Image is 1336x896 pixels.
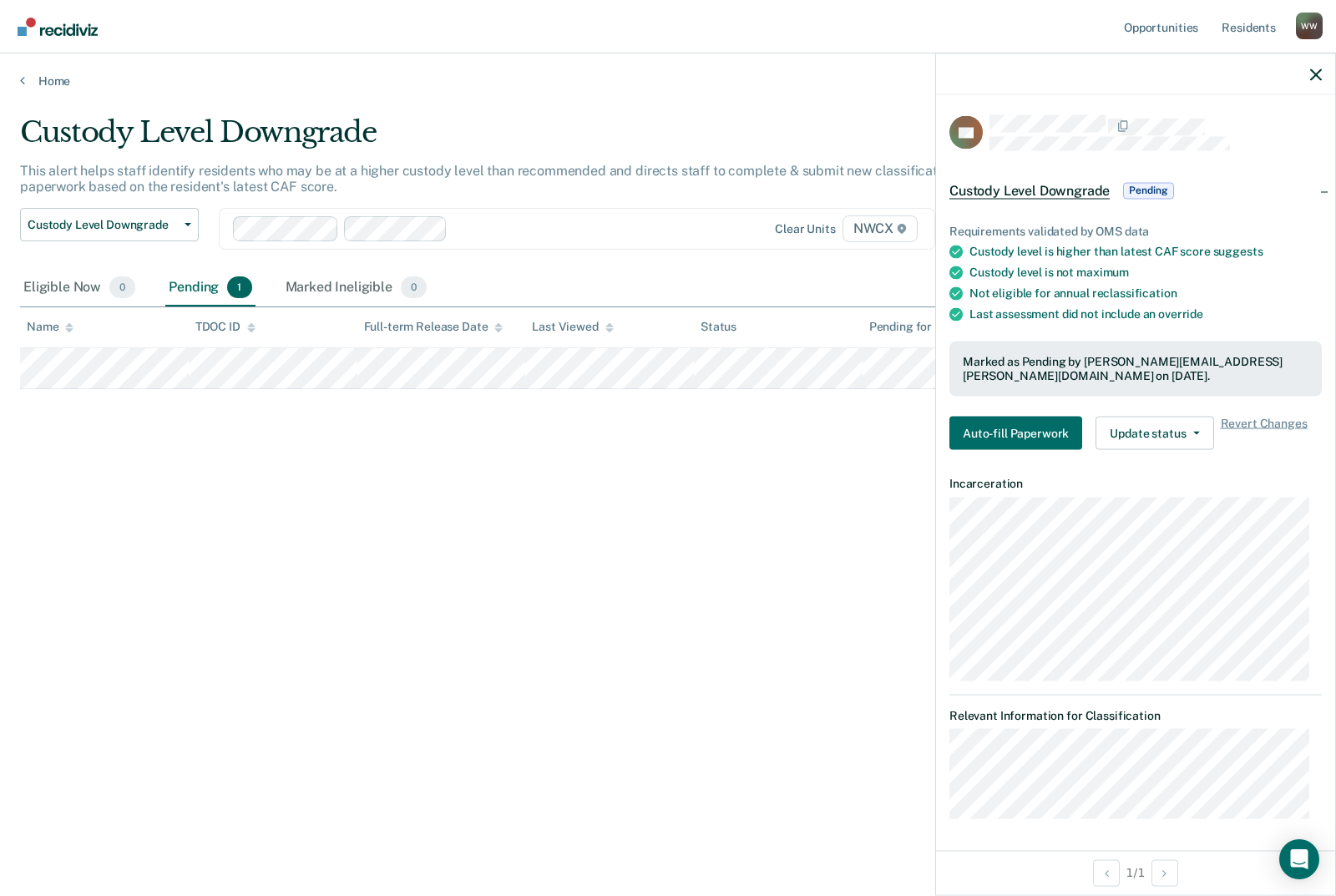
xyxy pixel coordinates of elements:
span: Revert Changes [1221,416,1308,449]
div: Pending [165,270,255,306]
div: Pending for [869,320,947,334]
div: Custody Level DowngradePending [936,164,1335,217]
span: override [1158,307,1203,321]
div: Eligible Now [20,270,139,306]
div: Marked Ineligible [282,270,431,306]
span: suggests [1213,245,1263,258]
div: Last assessment did not include an [969,307,1322,321]
div: Not eligible for annual [969,286,1322,301]
span: maximum [1076,266,1129,279]
div: W W [1296,13,1323,39]
div: TDOC ID [195,320,256,334]
span: Custody Level Downgrade [949,182,1110,199]
button: Auto-fill Paperwork [949,416,1082,449]
div: Name [27,320,73,334]
div: Marked as Pending by [PERSON_NAME][EMAIL_ADDRESS][PERSON_NAME][DOMAIN_NAME] on [DATE]. [963,355,1308,383]
div: Status [701,320,736,334]
div: Open Intercom Messenger [1279,839,1319,879]
div: Last Viewed [532,320,613,334]
span: 0 [109,276,135,298]
span: 1 [227,276,251,298]
span: NWCX [843,215,918,242]
dt: Incarceration [949,476,1322,490]
div: Custody Level Downgrade [20,115,1022,163]
span: Custody Level Downgrade [28,218,178,232]
button: Next Opportunity [1151,859,1178,886]
div: Requirements validated by OMS data [949,224,1322,238]
div: 1 / 1 [936,850,1335,894]
div: Clear units [775,222,836,236]
button: Update status [1096,416,1213,449]
a: Home [20,73,1316,89]
button: Profile dropdown button [1296,13,1323,39]
span: reclassification [1092,286,1177,300]
span: 0 [401,276,427,298]
div: Full-term Release Date [364,320,504,334]
dt: Relevant Information for Classification [949,708,1322,722]
button: Previous Opportunity [1093,859,1120,886]
div: Custody level is higher than latest CAF score [969,245,1322,259]
img: Recidiviz [18,18,98,36]
div: Custody level is not [969,266,1322,280]
span: Pending [1123,182,1173,199]
a: Navigate to form link [949,416,1089,449]
p: This alert helps staff identify residents who may be at a higher custody level than recommended a... [20,163,956,195]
